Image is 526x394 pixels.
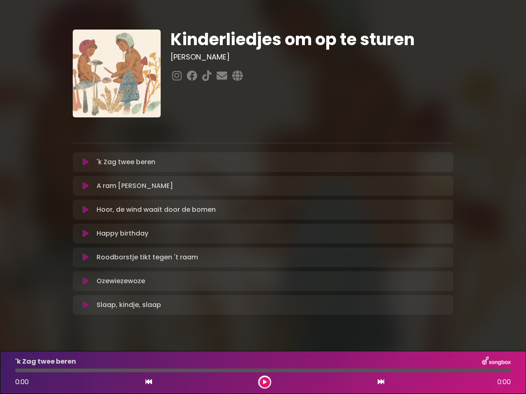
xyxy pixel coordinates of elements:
p: Happy birthday [97,229,148,238]
h1: Kinderliedjes om op te sturen [171,30,454,49]
p: Slaap, kindje, slaap [97,300,161,310]
h3: [PERSON_NAME] [171,53,454,62]
p: Ozewiezewoze [97,276,145,286]
p: A ram [PERSON_NAME] [97,181,173,191]
p: 'k Zag twee beren [97,157,155,167]
p: Hoor, de wind waait door de bomen [97,205,216,215]
p: Roodborstje tikt tegen 't raam [97,252,198,262]
img: S3fjKqJeTySMBMfKlolm [73,30,161,117]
